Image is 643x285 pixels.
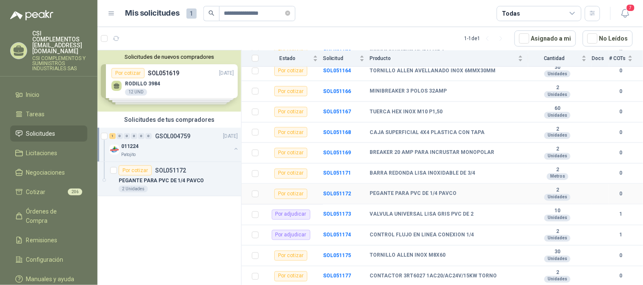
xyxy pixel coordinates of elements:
[145,133,152,139] div: 0
[323,253,351,259] b: SOL051175
[528,270,587,277] b: 2
[10,145,87,161] a: Licitaciones
[544,256,571,263] div: Unidades
[323,68,351,74] b: SOL051164
[609,108,633,116] b: 0
[274,189,307,199] div: Por cotizar
[323,150,351,156] a: SOL051169
[274,251,307,261] div: Por cotizar
[264,50,323,67] th: Estado
[609,170,633,178] b: 0
[609,211,633,219] b: 1
[370,232,474,239] b: CONTROL FLUJO EN LINEA CONEXION 1/4
[528,55,580,61] span: Cantidad
[370,273,497,280] b: CONTACTOR 3RT6027 1AC20/AC24V/15KW TORNO
[544,153,571,160] div: Unidades
[544,91,571,98] div: Unidades
[370,68,495,74] b: TORNILLO ALLEN AVELLANADO INOX 6MMX30MM
[609,88,633,96] b: 0
[609,50,643,67] th: # COTs
[528,208,587,215] b: 10
[323,191,351,197] a: SOL051172
[101,54,238,60] button: Solicitudes de nuevos compradores
[370,191,457,197] b: PEGANTE PARA PVC DE 1/4 PAVCO
[68,189,82,195] span: 206
[26,110,45,119] span: Tareas
[609,272,633,280] b: 0
[97,162,241,196] a: Por cotizarSOL051172PEGANTE PARA PVC DE 1/4 PAVCO2 Unidades
[26,148,58,158] span: Licitaciones
[155,167,186,173] p: SOL051172
[544,276,571,283] div: Unidades
[97,112,241,128] div: Solicitudes de tus compradores
[528,126,587,133] b: 2
[274,148,307,158] div: Por cotizar
[274,169,307,179] div: Por cotizar
[323,50,370,67] th: Solicitud
[609,252,633,260] b: 0
[285,9,290,17] span: close-circle
[155,133,190,139] p: GSOL004759
[528,167,587,174] b: 2
[119,165,152,175] div: Por cotizar
[528,85,587,91] b: 2
[528,105,587,112] b: 60
[323,232,351,238] b: SOL051174
[138,133,145,139] div: 0
[528,187,587,194] b: 2
[528,50,592,67] th: Cantidad
[10,164,87,181] a: Negociaciones
[544,194,571,201] div: Unidades
[32,30,87,54] p: CSI COMPLEMENTOS [EMAIL_ADDRESS][DOMAIN_NAME]
[323,109,351,115] a: SOL051167
[121,151,136,158] p: Patojito
[272,230,310,240] div: Por adjudicar
[274,66,307,76] div: Por cotizar
[515,30,576,47] button: Asignado a mi
[618,6,633,21] button: 7
[370,129,484,136] b: CAJA SUPERFICIAL 4X4 PLASTICA CON TAPA
[502,9,520,18] div: Todas
[26,274,75,284] span: Manuales y ayuda
[544,71,571,77] div: Unidades
[323,88,351,94] b: SOL051166
[26,129,56,138] span: Solicitudes
[109,131,239,158] a: 1 0 0 0 0 0 GSOL004759[DATE] Company Logo011224Patojito
[274,86,307,96] div: Por cotizar
[370,211,473,218] b: VALVULA UNIVERSAL LISA GRIS PVC DE 2
[370,252,445,259] b: TORNILLO ALLEN INOX M8X60
[10,10,53,20] img: Logo peakr
[119,186,148,192] div: 2 Unidades
[609,231,633,239] b: 1
[370,50,528,67] th: Producto
[26,187,46,197] span: Cotizar
[323,55,358,61] span: Solicitud
[528,146,587,153] b: 2
[26,168,65,177] span: Negociaciones
[10,184,87,200] a: Cotizar206
[10,252,87,268] a: Configuración
[131,133,137,139] div: 0
[323,170,351,176] b: SOL051171
[26,207,79,225] span: Órdenes de Compra
[109,133,116,139] div: 1
[528,229,587,236] b: 2
[323,273,351,279] a: SOL051177
[209,10,214,16] span: search
[10,203,87,229] a: Órdenes de Compra
[264,55,311,61] span: Estado
[10,126,87,142] a: Solicitudes
[274,127,307,137] div: Por cotizar
[274,107,307,117] div: Por cotizar
[544,215,571,222] div: Unidades
[323,129,351,135] a: SOL051168
[544,132,571,139] div: Unidades
[323,211,351,217] a: SOL051173
[370,150,494,156] b: BREAKER 20 AMP PARA INCRUSTAR MONOPOLAR
[26,255,64,264] span: Configuración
